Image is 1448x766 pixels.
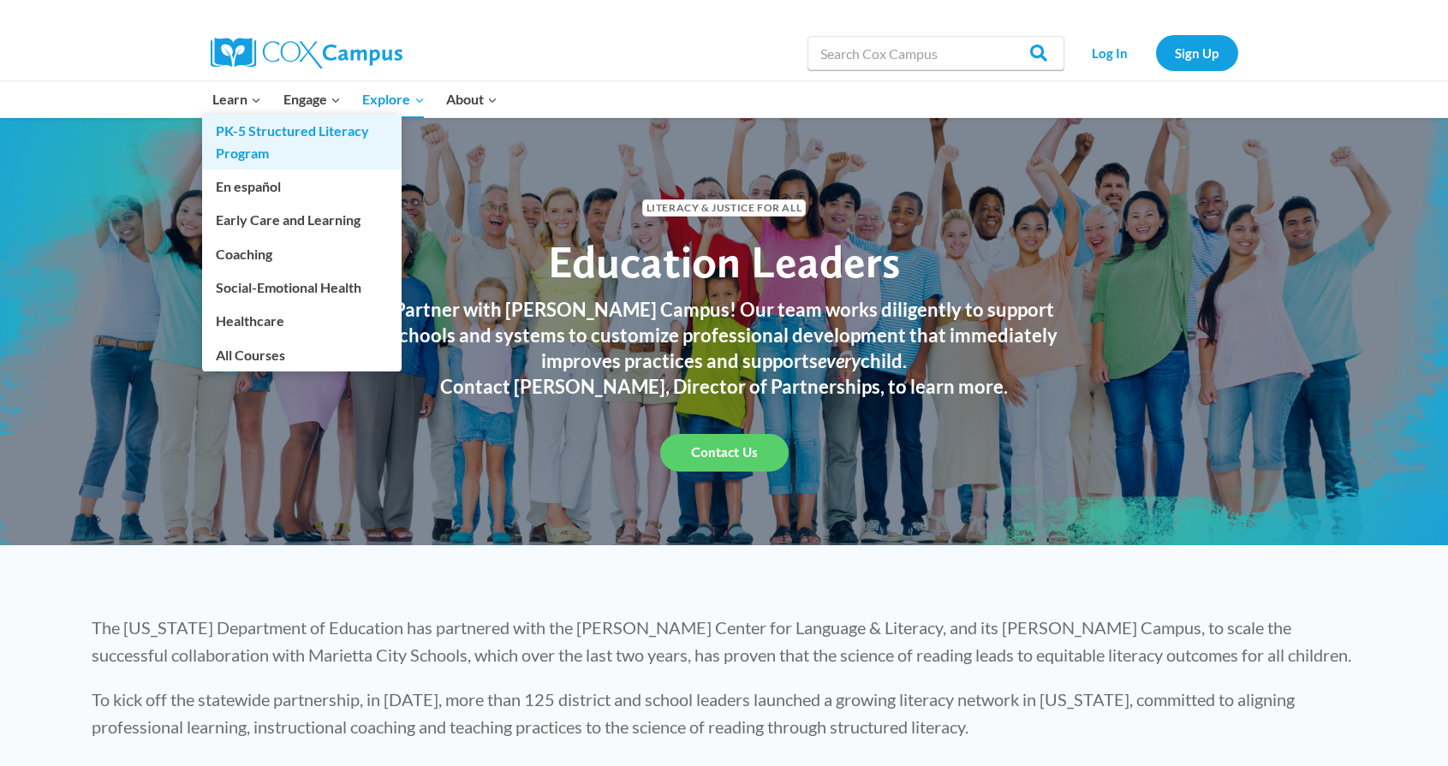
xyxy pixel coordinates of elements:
a: Social-Emotional Health [202,271,402,304]
span: Literacy & Justice for All [642,199,806,216]
p: To kick off the statewide partnership, in [DATE], more than 125 district and school leaders launc... [92,686,1357,740]
a: Sign Up [1156,35,1238,70]
nav: Secondary Navigation [1073,35,1238,70]
nav: Primary Navigation [202,81,509,117]
span: Education Leaders [548,235,900,288]
a: Healthcare [202,305,402,337]
input: Search Cox Campus [807,36,1064,70]
button: Child menu of Engage [272,81,352,117]
a: Early Care and Learning [202,204,402,236]
button: Child menu of Learn [202,81,273,117]
span: Contact Us [691,444,758,460]
a: Contact Us [660,434,789,472]
em: every [818,349,861,372]
a: En español [202,170,402,203]
h3: Contact [PERSON_NAME], Director of Partnerships, to learn more. [373,374,1076,400]
a: PK-5 Structured Literacy Program [202,115,402,169]
img: Cox Campus [211,38,402,68]
a: Coaching [202,237,402,270]
a: All Courses [202,338,402,371]
h3: Partner with [PERSON_NAME] Campus! Our team works diligently to support schools and systems to cu... [373,297,1076,374]
button: Child menu of About [435,81,509,117]
a: Log In [1073,35,1147,70]
button: Child menu of Explore [352,81,436,117]
p: The [US_STATE] Department of Education has partnered with the [PERSON_NAME] Center for Language &... [92,614,1357,668]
